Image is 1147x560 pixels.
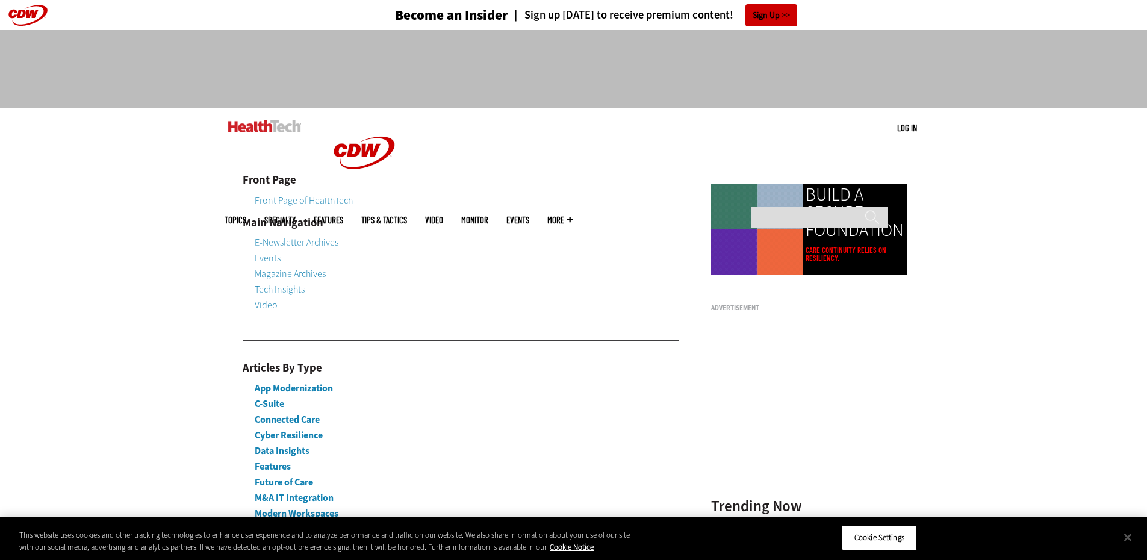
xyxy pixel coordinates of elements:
a: MonITor [461,216,488,225]
div: This website uses cookies and other tracking technologies to enhance user experience and to analy... [19,529,631,553]
a: Tips & Tactics [361,216,407,225]
a: E-Newsletter Archives [255,236,338,249]
iframe: advertisement [355,42,793,96]
a: CDW [319,188,409,201]
a: Cyber Resilience [255,429,323,441]
h3: Advertisement [711,305,892,311]
button: Close [1114,524,1141,550]
a: Become an Insider [350,8,508,22]
div: User menu [897,122,917,134]
a: Care continuity relies on resiliency. [806,246,904,262]
h3: Articles By Type [243,362,680,374]
img: Home [228,120,301,132]
a: Features [255,460,291,473]
a: Sign up [DATE] to receive premium content! [508,10,733,21]
a: Sign Up [745,4,797,26]
img: Home [319,108,409,198]
a: Events [255,252,281,264]
a: BUILD A SECURE FOUNDATION [806,186,904,239]
a: Log in [897,122,917,133]
a: Video [425,216,443,225]
a: Modern Workspaces [255,507,338,520]
a: Features [314,216,343,225]
a: Future of Care [255,476,313,488]
img: Colorful animated shapes [711,184,803,275]
a: C-Suite [255,397,284,410]
a: Events [506,216,529,225]
a: Magazine Archives [255,267,326,280]
iframe: advertisement [711,316,892,467]
span: Topics [225,216,246,225]
a: Tech Insights [255,283,305,296]
span: More [547,216,573,225]
button: Cookie Settings [842,525,917,550]
a: App Modernization [255,382,333,394]
a: More information about your privacy [550,542,594,552]
span: Specialty [264,216,296,225]
h3: Trending Now [711,499,892,514]
a: Connected Care [255,413,320,426]
h3: Become an Insider [395,8,508,22]
a: Video [255,299,278,311]
a: M&A IT Integration [255,491,334,504]
a: Data Insights [255,444,309,457]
